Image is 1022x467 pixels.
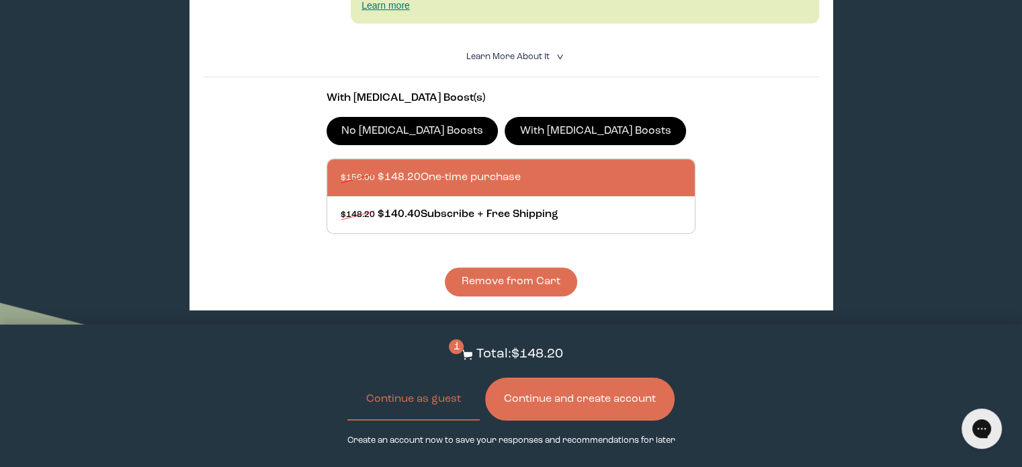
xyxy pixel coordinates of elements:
button: Continue and create account [485,378,675,421]
p: Create an account now to save your responses and recommendations for later [347,434,675,447]
span: Learn More About it [466,52,549,61]
button: Remove from Cart [445,267,577,296]
summary: Learn More About it < [466,50,556,63]
p: Total: $148.20 [476,345,562,364]
button: Continue as guest [347,378,480,421]
span: 1 [449,339,464,354]
iframe: Gorgias live chat messenger [955,404,1009,454]
label: With [MEDICAL_DATA] Boosts [505,117,686,145]
i: < [552,53,565,60]
label: No [MEDICAL_DATA] Boosts [327,117,499,145]
p: With [MEDICAL_DATA] Boost(s) [327,91,696,106]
